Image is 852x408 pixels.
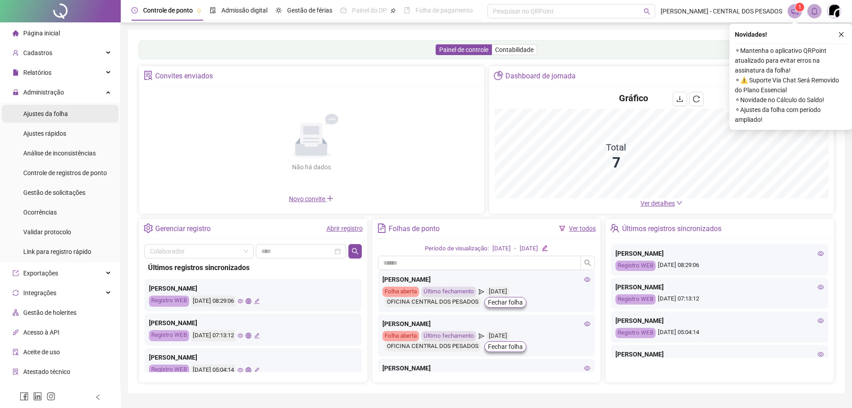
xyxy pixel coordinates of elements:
[640,200,675,207] span: Ver detalhes
[385,341,481,352] div: OFICINA CENTRAL DOS PESADOS
[23,69,51,76] span: Relatórios
[377,223,386,233] span: file-text
[191,296,235,307] div: [DATE] 08:29:06
[191,330,235,341] div: [DATE] 07:13:12
[615,316,824,326] div: [PERSON_NAME]
[23,189,85,196] span: Gestão de solicitações
[20,392,29,401] span: facebook
[144,71,153,80] span: solution
[326,225,363,232] a: Abrir registro
[276,7,282,13] span: sun
[495,46,534,53] span: Contabilidade
[246,333,251,339] span: global
[644,8,650,15] span: search
[23,248,91,255] span: Link para registro rápido
[735,105,847,125] span: ⚬ Ajustes da folha com período ampliado!
[542,245,547,251] span: edit
[818,250,824,257] span: eye
[735,95,847,105] span: ⚬ Novidade no Cálculo do Saldo!
[382,331,419,341] div: Folha aberta
[615,261,656,271] div: Registro WEB
[619,92,648,104] h4: Gráfico
[791,7,799,15] span: notification
[149,365,189,376] div: Registro WEB
[795,3,804,12] sup: 1
[838,31,844,38] span: close
[615,349,824,359] div: [PERSON_NAME]
[23,89,64,96] span: Administração
[352,248,359,255] span: search
[13,329,19,335] span: api
[661,6,782,16] span: [PERSON_NAME] - CENTRAL DOS PESADOS
[735,30,767,39] span: Novidades !
[382,287,419,297] div: Folha aberta
[149,296,189,307] div: Registro WEB
[514,244,516,253] div: -
[818,318,824,324] span: eye
[246,367,251,373] span: global
[735,75,847,95] span: ⚬ ⚠️ Suporte Via Chat Será Removido do Plano Essencial
[505,69,576,84] div: Dashboard de jornada
[818,351,824,357] span: eye
[246,298,251,304] span: global
[421,287,476,297] div: Último fechamento
[352,7,387,14] span: Painel do DP
[390,8,396,13] span: pushpin
[492,244,511,253] div: [DATE]
[155,69,213,84] div: Convites enviados
[415,7,473,14] span: Folha de pagamento
[615,261,824,271] div: [DATE] 08:29:06
[23,169,107,176] span: Controle de registros de ponto
[676,200,682,206] span: down
[95,394,101,400] span: left
[23,309,76,316] span: Gestão de holerites
[488,297,523,307] span: Fechar folha
[822,378,843,399] iframe: Intercom live chat
[385,297,481,307] div: OFICINA CENTRAL DOS PESADOS
[818,284,824,290] span: eye
[149,352,357,362] div: [PERSON_NAME]
[622,221,721,236] div: Últimos registros sincronizados
[270,162,352,172] div: Não há dados
[479,331,484,341] span: send
[340,7,347,13] span: dashboard
[23,329,59,336] span: Acesso à API
[13,69,19,76] span: file
[13,309,19,316] span: apartment
[640,200,682,207] a: Ver detalhes down
[254,333,260,339] span: edit
[23,348,60,356] span: Aceite de uso
[487,287,509,297] div: [DATE]
[13,290,19,296] span: sync
[13,50,19,56] span: user-add
[615,328,824,338] div: [DATE] 05:04:14
[23,209,57,216] span: Ocorrências
[584,321,590,327] span: eye
[382,363,591,373] div: [PERSON_NAME]
[425,244,489,253] div: Período de visualização:
[382,275,591,284] div: [PERSON_NAME]
[237,367,243,373] span: eye
[693,95,700,103] span: reload
[148,262,358,273] div: Últimos registros sincronizados
[488,342,523,352] span: Fechar folha
[144,223,153,233] span: setting
[254,298,260,304] span: edit
[479,287,484,297] span: send
[615,282,824,292] div: [PERSON_NAME]
[827,4,841,18] img: 12901
[484,341,526,352] button: Fechar folha
[23,150,96,157] span: Análise de inconsistências
[494,71,503,80] span: pie-chart
[23,49,52,56] span: Cadastros
[382,319,591,329] div: [PERSON_NAME]
[33,392,42,401] span: linkedin
[404,7,410,13] span: book
[191,365,235,376] div: [DATE] 05:04:14
[155,221,211,236] div: Gerenciar registro
[23,30,60,37] span: Página inicial
[23,270,58,277] span: Exportações
[13,30,19,36] span: home
[610,223,619,233] span: team
[254,367,260,373] span: edit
